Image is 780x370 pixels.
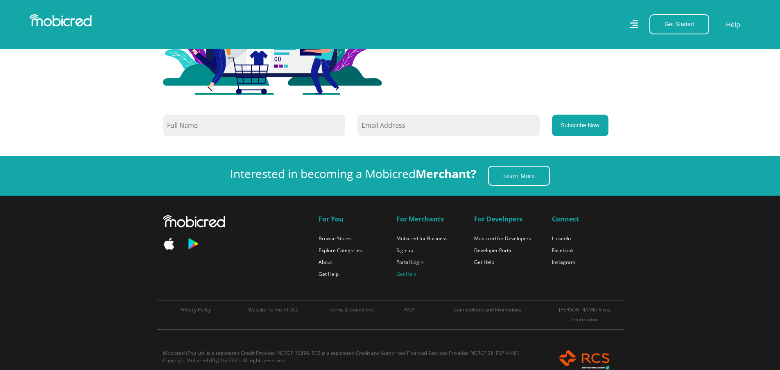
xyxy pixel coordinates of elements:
input: Email Address [357,115,540,136]
a: Instagram [552,259,575,266]
a: LinkedIn [552,235,571,242]
h5: Connect [552,215,617,223]
a: About [319,259,332,266]
button: Get Started [649,14,709,34]
a: Facebook [552,247,574,254]
a: [PERSON_NAME] Virus Information [559,306,610,323]
p: Copyright Mobicred (Pty) Ltd 2021. All rights reserved. [163,357,540,364]
a: Help [726,19,741,30]
img: Download Mobicred on the Apple App Store [163,238,175,250]
h5: For You [319,215,384,223]
h5: For Developers [474,215,540,223]
a: Get Help [319,271,339,277]
a: Explore Categories [319,247,362,254]
a: Portal Login [396,259,423,266]
a: Get Help [396,271,416,277]
a: Privacy Policy [180,306,211,313]
a: Developer Portal [474,247,513,254]
a: Competitions and Promotions [454,306,521,313]
a: Get Help [474,259,494,266]
a: Mobicred for Business [396,235,448,242]
a: Website Terms of Use [248,306,298,313]
a: PAIA [404,306,415,313]
a: Sign up [396,247,413,254]
img: Download Mobicred on the Google Play Store [187,237,199,250]
input: Full Name [163,115,345,136]
h3: Interested in becoming a Mobicred [230,167,476,181]
a: Terms & Conditions [329,306,374,313]
a: Learn More [488,166,550,186]
h5: For Merchants [396,215,462,223]
a: Mobicred for Developers [474,235,531,242]
p: Mobicred (Pty) Ltd. is a registered Credit Provider. NCRCP 10896. RCS is a registered Credit and ... [163,350,540,357]
img: Mobicred [29,14,92,27]
button: Subscribe Now [552,115,608,136]
img: Mobicred [163,215,225,228]
strong: Merchant? [416,166,476,181]
a: Browse Stores [319,235,352,242]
